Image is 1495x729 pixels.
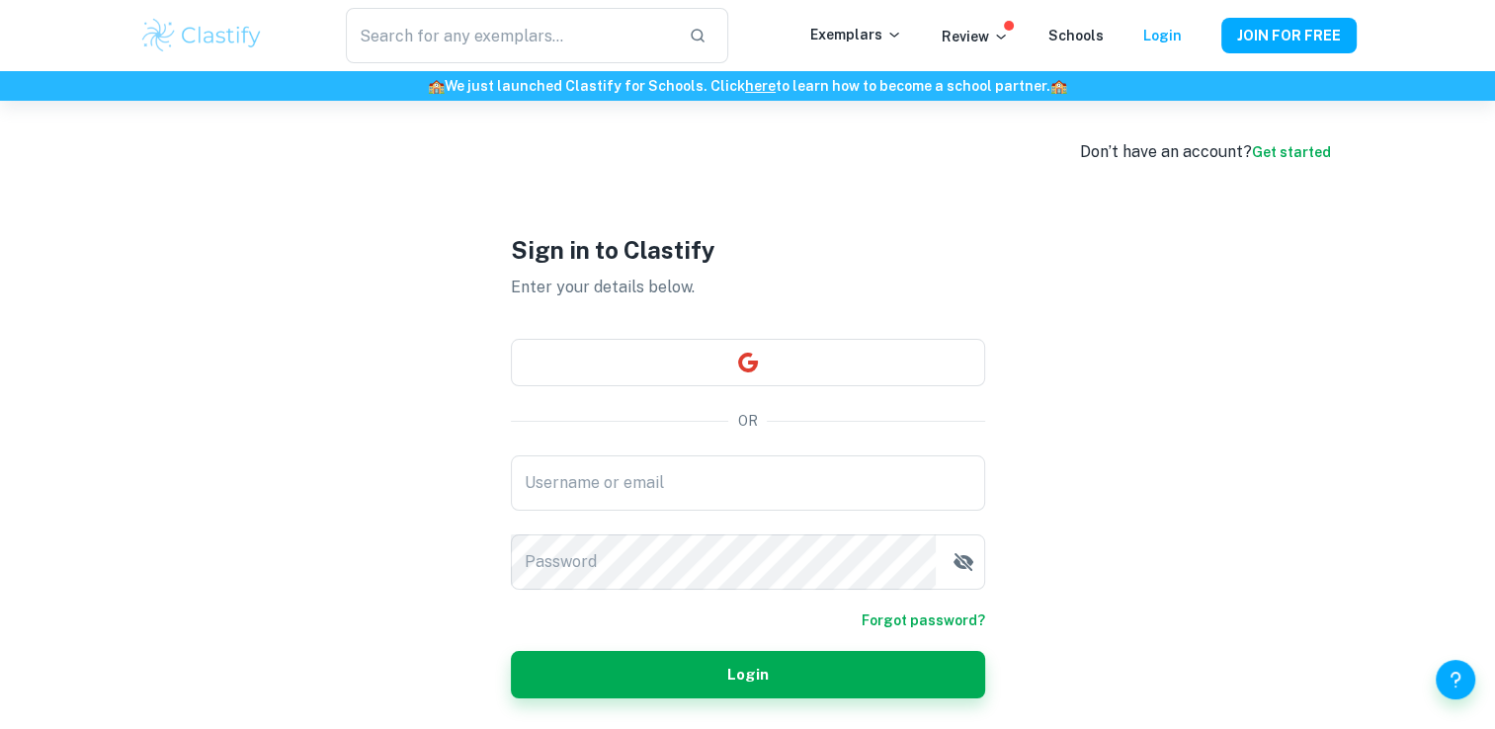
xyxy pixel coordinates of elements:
p: Exemplars [810,24,902,45]
a: Get started [1252,144,1331,160]
button: JOIN FOR FREE [1221,18,1357,53]
p: Enter your details below. [511,276,985,299]
p: OR [738,410,758,432]
button: Help and Feedback [1436,660,1475,699]
img: Clastify logo [139,16,265,55]
p: Review [942,26,1009,47]
h1: Sign in to Clastify [511,232,985,268]
a: here [745,78,776,94]
a: Schools [1048,28,1104,43]
button: Login [511,651,985,698]
input: Search for any exemplars... [346,8,672,63]
h6: We just launched Clastify for Schools. Click to learn how to become a school partner. [4,75,1491,97]
a: Forgot password? [862,609,985,631]
a: Login [1143,28,1182,43]
span: 🏫 [428,78,445,94]
div: Don’t have an account? [1080,140,1331,164]
span: 🏫 [1050,78,1067,94]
